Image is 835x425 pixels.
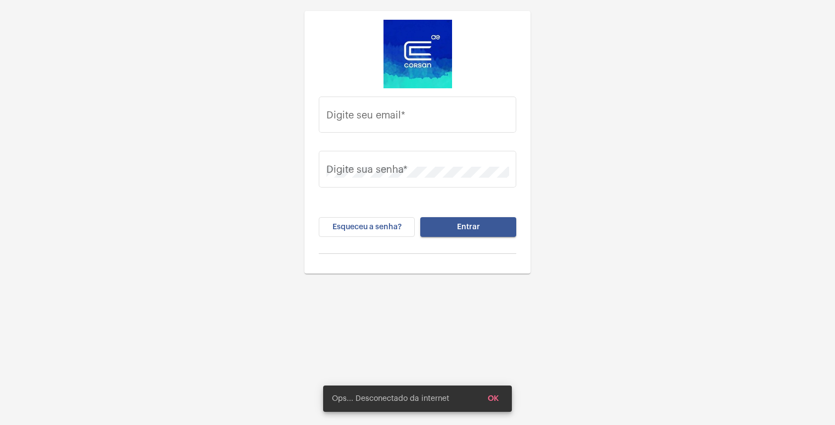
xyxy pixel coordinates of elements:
[332,223,402,231] span: Esqueceu a senha?
[488,395,499,403] span: OK
[457,223,480,231] span: Entrar
[479,389,507,409] button: OK
[420,217,516,237] button: Entrar
[326,112,509,123] input: Digite seu email
[332,393,449,404] span: Ops... Desconectado da internet
[383,20,452,88] img: d4669ae0-8c07-2337-4f67-34b0df7f5ae4.jpeg
[319,217,415,237] button: Esqueceu a senha?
